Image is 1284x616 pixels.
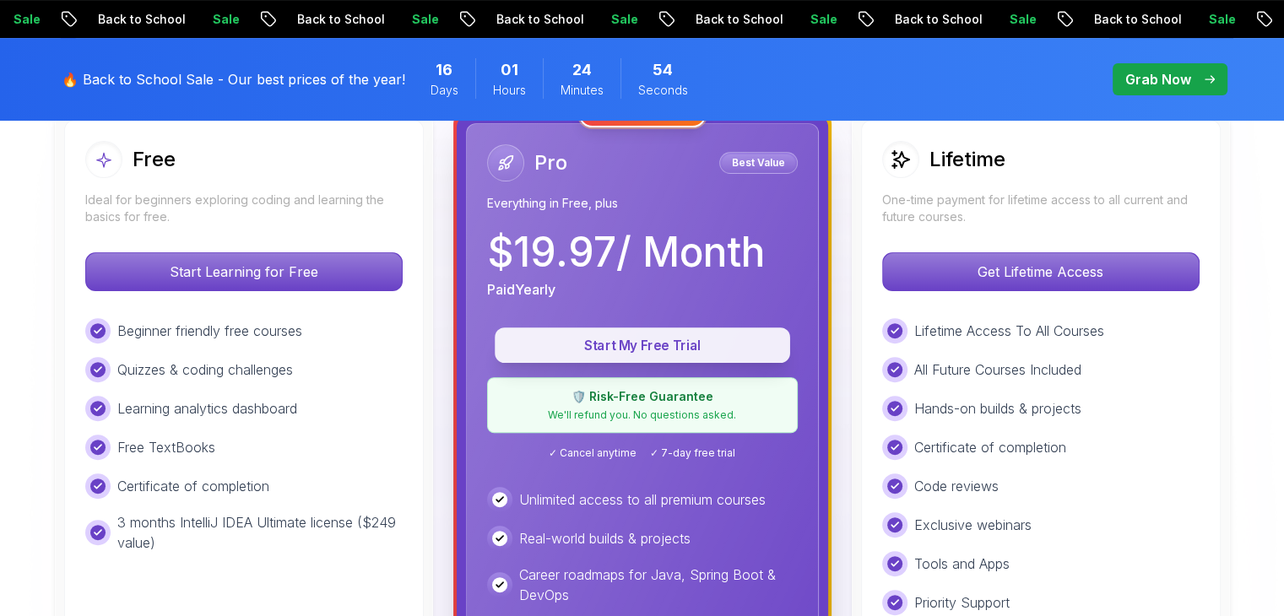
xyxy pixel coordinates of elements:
p: Back to School [480,11,595,28]
h2: Free [133,146,176,173]
p: Unlimited access to all premium courses [519,489,766,510]
span: ✓ 7-day free trial [650,446,735,460]
h2: Lifetime [929,146,1005,173]
p: Tools and Apps [914,554,1010,574]
p: Start Learning for Free [86,253,402,290]
p: Sale [595,11,649,28]
p: Sale [994,11,1048,28]
a: Start Learning for Free [85,263,403,280]
span: Seconds [638,82,688,99]
p: Beginner friendly free courses [117,321,302,341]
p: Get Lifetime Access [883,253,1199,290]
p: Best Value [722,154,795,171]
p: Exclusive webinars [914,515,1032,535]
span: 24 Minutes [572,58,592,82]
p: Back to School [82,11,197,28]
span: 1 Hours [501,58,518,82]
p: Certificate of completion [117,476,269,496]
p: Sale [197,11,251,28]
a: Get Lifetime Access [882,263,1200,280]
p: Free TextBooks [117,437,215,457]
p: Real-world builds & projects [519,528,691,548]
button: Get Lifetime Access [882,252,1200,291]
p: Sale [794,11,848,28]
span: 16 Days [436,58,452,82]
p: Back to School [680,11,794,28]
p: Career roadmaps for Java, Spring Boot & DevOps [519,565,798,605]
p: Paid Yearly [487,279,555,300]
p: Grab Now [1125,69,1191,89]
p: $ 19.97 / Month [487,232,765,273]
p: Quizzes & coding challenges [117,359,293,380]
span: Hours [493,82,526,99]
p: 3 months IntelliJ IDEA Ultimate license ($249 value) [117,512,403,553]
span: Days [431,82,458,99]
p: Sale [1193,11,1247,28]
p: Ideal for beginners exploring coding and learning the basics for free. [85,192,403,225]
button: Start Learning for Free [85,252,403,291]
p: Lifetime Access To All Courses [914,321,1104,341]
p: Start My Free Trial [514,336,771,355]
p: 🔥 Back to School Sale - Our best prices of the year! [62,69,405,89]
p: Learning analytics dashboard [117,398,297,419]
span: 54 Seconds [653,58,673,82]
p: Hands-on builds & projects [914,398,1081,419]
span: ✓ Cancel anytime [549,446,637,460]
p: Back to School [879,11,994,28]
p: One-time payment for lifetime access to all current and future courses. [882,192,1200,225]
p: Sale [396,11,450,28]
p: We'll refund you. No questions asked. [498,408,787,422]
p: All Future Courses Included [914,359,1081,380]
a: Start My Free Trial [487,337,798,354]
p: Back to School [1078,11,1193,28]
p: Everything in Free, plus [487,195,798,212]
h2: Pro [534,149,567,176]
p: Back to School [281,11,396,28]
span: Minutes [561,82,604,99]
p: Priority Support [914,592,1010,613]
button: Start My Free Trial [495,327,790,363]
p: Certificate of completion [914,437,1066,457]
p: Code reviews [914,476,999,496]
p: 🛡️ Risk-Free Guarantee [498,388,787,405]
